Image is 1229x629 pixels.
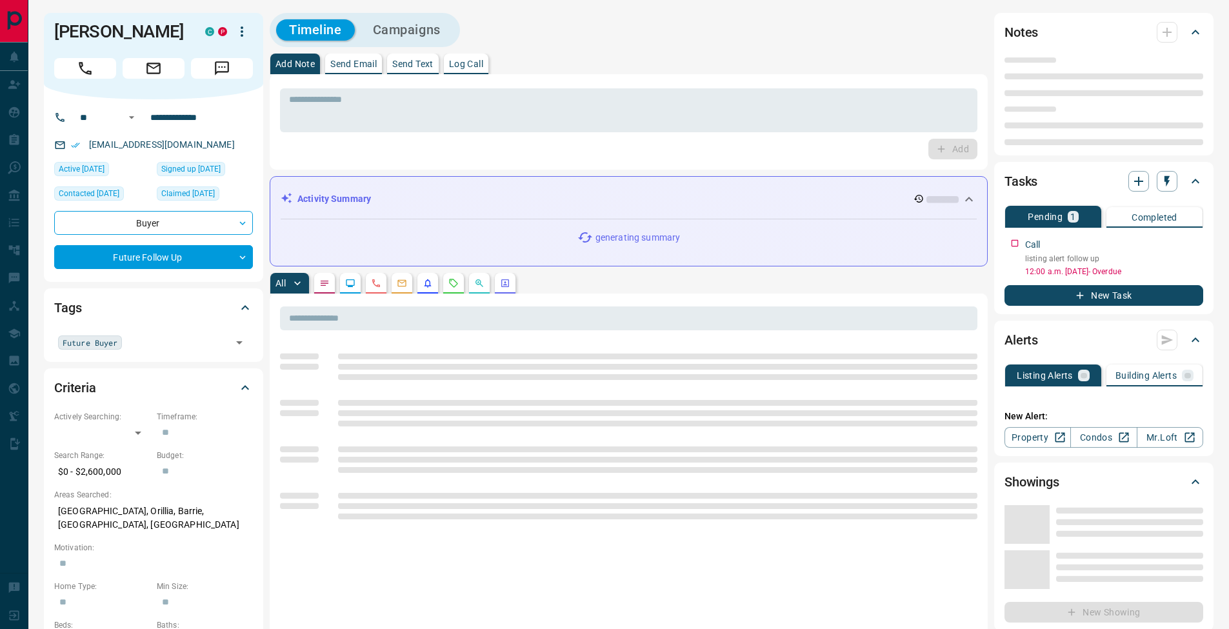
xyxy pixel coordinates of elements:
svg: Agent Actions [500,278,510,288]
p: Min Size: [157,581,253,592]
p: 1 [1070,212,1075,221]
p: New Alert: [1004,410,1203,423]
svg: Calls [371,278,381,288]
a: Condos [1070,427,1137,448]
div: Future Follow Up [54,245,253,269]
div: Wed Aug 06 2025 [54,186,150,205]
button: New Task [1004,285,1203,306]
p: Motivation: [54,542,253,554]
button: Timeline [276,19,355,41]
svg: Email Verified [71,141,80,150]
p: Send Text [392,59,434,68]
h2: Tasks [1004,171,1037,192]
span: Message [191,58,253,79]
p: Completed [1132,213,1177,222]
span: Contacted [DATE] [59,187,119,200]
div: Alerts [1004,324,1203,355]
p: Activity Summary [297,192,371,206]
span: Active [DATE] [59,163,105,175]
div: Notes [1004,17,1203,48]
h2: Alerts [1004,330,1038,350]
p: Areas Searched: [54,489,253,501]
button: Open [230,334,248,352]
p: listing alert follow up [1025,253,1203,265]
span: Signed up [DATE] [161,163,221,175]
svg: Listing Alerts [423,278,433,288]
svg: Opportunities [474,278,485,288]
p: $0 - $2,600,000 [54,461,150,483]
h2: Notes [1004,22,1038,43]
div: Showings [1004,466,1203,497]
p: Log Call [449,59,483,68]
span: Email [123,58,185,79]
p: All [275,279,286,288]
svg: Requests [448,278,459,288]
span: Future Buyer [63,336,117,349]
p: [GEOGRAPHIC_DATA], Orillia, Barrie, [GEOGRAPHIC_DATA], [GEOGRAPHIC_DATA] [54,501,253,535]
div: Criteria [54,372,253,403]
span: Claimed [DATE] [161,187,215,200]
button: Campaigns [360,19,454,41]
div: Sat Feb 04 2023 [157,186,253,205]
div: Tasks [1004,166,1203,197]
h1: [PERSON_NAME] [54,21,186,42]
p: 12:00 a.m. [DATE] - Overdue [1025,266,1203,277]
h2: Criteria [54,377,96,398]
p: Send Email [330,59,377,68]
svg: Notes [319,278,330,288]
p: Budget: [157,450,253,461]
p: Home Type: [54,581,150,592]
svg: Lead Browsing Activity [345,278,355,288]
div: Sun Sep 07 2025 [54,162,150,180]
h2: Tags [54,297,81,318]
svg: Emails [397,278,407,288]
div: Buyer [54,211,253,235]
p: Pending [1028,212,1063,221]
div: Tags [54,292,253,323]
p: Call [1025,238,1041,252]
p: Add Note [275,59,315,68]
h2: Showings [1004,472,1059,492]
p: Timeframe: [157,411,253,423]
a: [EMAIL_ADDRESS][DOMAIN_NAME] [89,139,235,150]
p: Search Range: [54,450,150,461]
button: Open [124,110,139,125]
a: Mr.Loft [1137,427,1203,448]
p: Actively Searching: [54,411,150,423]
p: Building Alerts [1115,371,1177,380]
div: Activity Summary [281,187,977,211]
div: property.ca [218,27,227,36]
a: Property [1004,427,1071,448]
div: Tue May 04 2021 [157,162,253,180]
p: generating summary [595,231,680,245]
p: Listing Alerts [1017,371,1073,380]
div: condos.ca [205,27,214,36]
span: Call [54,58,116,79]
